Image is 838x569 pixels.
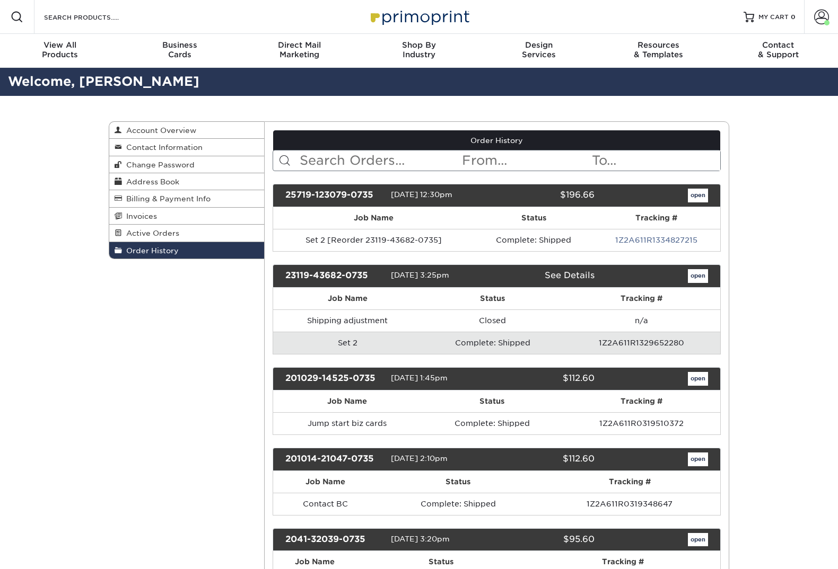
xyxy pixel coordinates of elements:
[591,150,720,171] input: To...
[277,533,391,547] div: 2041-32039-0735
[122,143,203,152] span: Contact Information
[122,246,179,255] span: Order History
[239,34,359,68] a: Direct MailMarketing
[273,412,422,434] td: Jump start biz cards
[479,40,599,59] div: Services
[109,242,264,259] a: Order History
[545,270,595,280] a: See Details
[273,309,423,332] td: Shipping adjustment
[122,229,179,237] span: Active Orders
[273,229,475,251] td: Set 2 [Reorder 23119-43682-0735]
[422,309,563,332] td: Closed
[563,390,720,412] th: Tracking #
[758,13,789,22] span: MY CART
[563,288,720,309] th: Tracking #
[479,40,599,50] span: Design
[718,34,838,68] a: Contact& Support
[109,225,264,242] a: Active Orders
[43,11,146,23] input: SEARCH PRODUCTS.....
[488,189,602,202] div: $196.66
[421,390,563,412] th: Status
[120,34,240,68] a: BusinessCards
[359,40,479,59] div: Industry
[791,13,796,21] span: 0
[599,40,719,59] div: & Templates
[109,190,264,207] a: Billing & Payment Info
[421,412,563,434] td: Complete: Shipped
[479,34,599,68] a: DesignServices
[273,471,378,493] th: Job Name
[239,40,359,59] div: Marketing
[273,493,378,515] td: Contact BC
[277,189,391,202] div: 25719-123079-0735
[391,535,450,543] span: [DATE] 3:20pm
[599,34,719,68] a: Resources& Templates
[109,208,264,225] a: Invoices
[688,372,708,386] a: open
[277,372,391,386] div: 201029-14525-0735
[239,40,359,50] span: Direct Mail
[359,40,479,50] span: Shop By
[277,269,391,283] div: 23119-43682-0735
[273,130,721,150] a: Order History
[422,288,563,309] th: Status
[299,150,461,171] input: Search Orders...
[391,190,452,199] span: [DATE] 12:30pm
[688,533,708,547] a: open
[277,452,391,466] div: 201014-21047-0735
[718,40,838,50] span: Contact
[593,207,720,229] th: Tracking #
[273,207,475,229] th: Job Name
[273,390,422,412] th: Job Name
[122,126,196,135] span: Account Overview
[599,40,719,50] span: Resources
[475,229,593,251] td: Complete: Shipped
[122,177,179,186] span: Address Book
[563,332,720,354] td: 1Z2A611R1329652280
[378,493,539,515] td: Complete: Shipped
[366,5,472,28] img: Primoprint
[378,471,539,493] th: Status
[688,269,708,283] a: open
[120,40,240,50] span: Business
[718,40,838,59] div: & Support
[359,34,479,68] a: Shop ByIndustry
[488,452,602,466] div: $112.60
[488,372,602,386] div: $112.60
[461,150,590,171] input: From...
[273,332,423,354] td: Set 2
[488,533,602,547] div: $95.60
[539,471,720,493] th: Tracking #
[122,212,157,220] span: Invoices
[109,139,264,156] a: Contact Information
[109,173,264,190] a: Address Book
[539,493,720,515] td: 1Z2A611R0319348647
[391,271,449,279] span: [DATE] 3:25pm
[615,236,697,244] a: 1Z2A611R1334827215
[391,374,448,382] span: [DATE] 1:45pm
[563,309,720,332] td: n/a
[120,40,240,59] div: Cards
[475,207,593,229] th: Status
[273,288,423,309] th: Job Name
[688,189,708,202] a: open
[422,332,563,354] td: Complete: Shipped
[109,156,264,173] a: Change Password
[122,161,195,169] span: Change Password
[122,194,211,203] span: Billing & Payment Info
[688,452,708,466] a: open
[563,412,720,434] td: 1Z2A611R0319510372
[109,122,264,139] a: Account Overview
[391,454,448,463] span: [DATE] 2:10pm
